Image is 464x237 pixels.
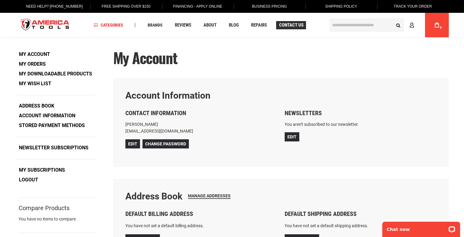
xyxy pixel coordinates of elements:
p: [PERSON_NAME] [EMAIL_ADDRESS][DOMAIN_NAME] [125,121,277,135]
a: Categories [91,21,126,29]
button: Search [393,19,404,31]
a: Account Information [17,111,77,120]
a: Repairs [248,21,269,29]
span: Edit [287,134,297,139]
div: You have no items to compare. [19,216,95,228]
span: Contact Information [125,109,186,117]
a: Change Password [142,139,189,148]
span: Edit [128,141,137,146]
strong: Account Information [125,90,210,101]
strong: Address Book [125,191,182,202]
a: My Subscriptions [17,166,67,175]
a: My Wish List [17,79,53,88]
strong: Compare Products [19,205,70,211]
a: Blog [226,21,241,29]
a: Address Book [17,101,56,111]
a: Contact Us [276,21,306,29]
a: About [200,21,219,29]
a: Reviews [172,21,194,29]
span: About [203,23,216,27]
span: Manage Addresses [188,193,231,198]
a: Brands [145,21,165,29]
a: 0 [431,13,443,37]
span: My Account [113,47,178,68]
span: Default Billing Address [125,210,193,217]
img: America Tools [16,14,75,37]
span: Brands [147,23,162,27]
span: Repairs [251,23,267,27]
a: Manage Addresses [188,193,231,199]
span: Reviews [174,23,191,27]
a: store logo [16,14,75,37]
span: Categories [94,23,123,27]
address: You have not set a default billing address. [125,222,277,230]
span: Blog [228,23,239,27]
span: Default Shipping Address [285,210,357,217]
a: Newsletter Subscriptions [17,143,91,152]
p: You aren't subscribed to our newsletter. [285,121,437,128]
a: Stored Payment Methods [17,121,87,130]
strong: My Account [17,50,52,59]
a: Edit [125,139,140,148]
span: Shipping Policy [325,4,357,9]
span: Newsletters [285,109,322,117]
a: Logout [17,175,40,184]
a: My Downloadable Products [17,69,94,78]
span: Contact Us [279,23,303,27]
a: Edit [285,132,299,141]
a: My Orders [17,60,48,69]
iframe: LiveChat chat widget [378,218,464,237]
address: You have not set a default shipping address. [285,222,437,230]
span: 0 [440,26,442,29]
